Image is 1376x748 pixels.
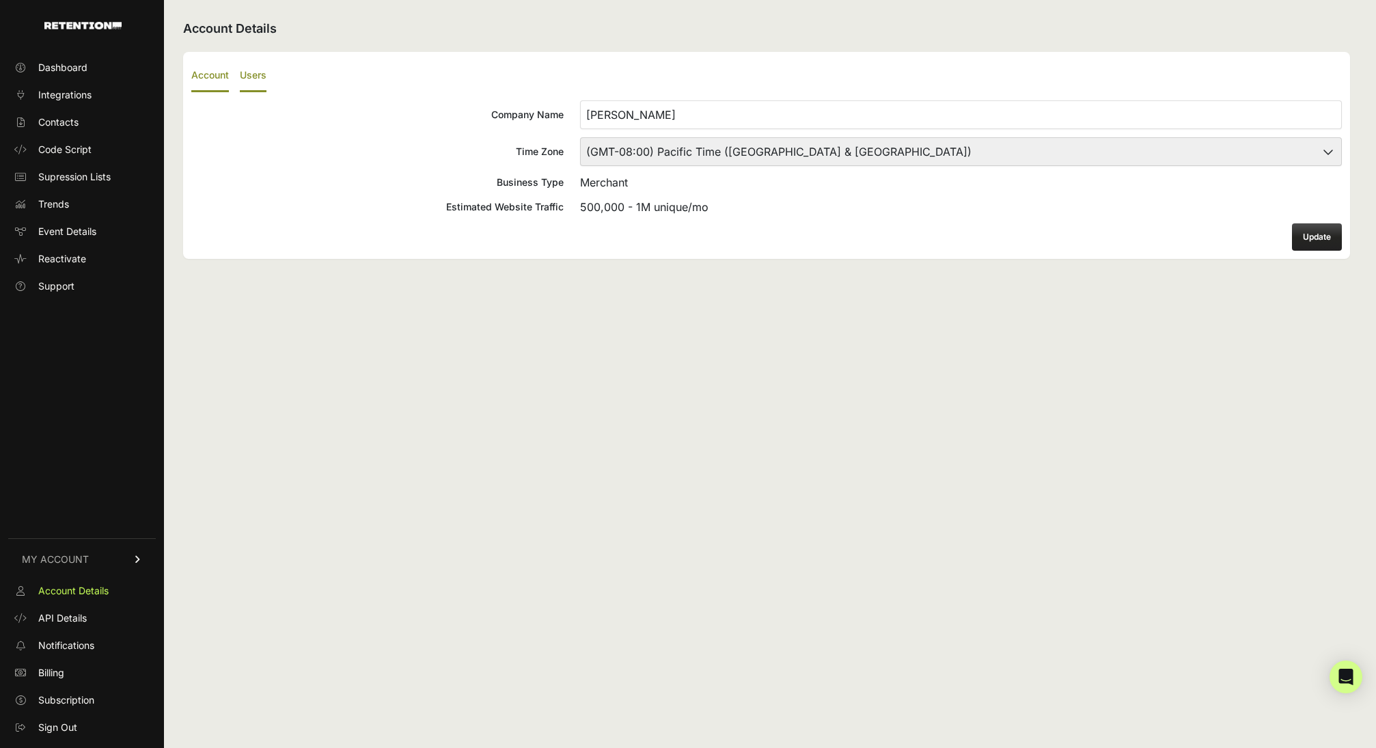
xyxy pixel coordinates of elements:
[580,199,1342,215] div: 500,000 - 1M unique/mo
[191,200,564,214] div: Estimated Website Traffic
[580,100,1342,129] input: Company Name
[240,60,266,92] label: Users
[38,279,74,293] span: Support
[580,137,1342,166] select: Time Zone
[38,666,64,680] span: Billing
[191,176,564,189] div: Business Type
[8,221,156,243] a: Event Details
[1330,661,1362,693] div: Open Intercom Messenger
[44,22,122,29] img: Retention.com
[38,693,94,707] span: Subscription
[8,538,156,580] a: MY ACCOUNT
[38,639,94,652] span: Notifications
[183,19,1350,38] h2: Account Details
[8,689,156,711] a: Subscription
[8,248,156,270] a: Reactivate
[38,252,86,266] span: Reactivate
[8,662,156,684] a: Billing
[8,635,156,656] a: Notifications
[8,166,156,188] a: Supression Lists
[8,275,156,297] a: Support
[8,580,156,602] a: Account Details
[580,174,1342,191] div: Merchant
[191,108,564,122] div: Company Name
[191,145,564,158] div: Time Zone
[38,61,87,74] span: Dashboard
[8,57,156,79] a: Dashboard
[38,88,92,102] span: Integrations
[38,584,109,598] span: Account Details
[1292,223,1342,251] button: Update
[38,115,79,129] span: Contacts
[8,607,156,629] a: API Details
[8,193,156,215] a: Trends
[8,717,156,738] a: Sign Out
[38,225,96,238] span: Event Details
[8,139,156,161] a: Code Script
[38,197,69,211] span: Trends
[8,84,156,106] a: Integrations
[38,721,77,734] span: Sign Out
[22,553,89,566] span: MY ACCOUNT
[38,170,111,184] span: Supression Lists
[38,143,92,156] span: Code Script
[191,60,229,92] label: Account
[38,611,87,625] span: API Details
[8,111,156,133] a: Contacts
